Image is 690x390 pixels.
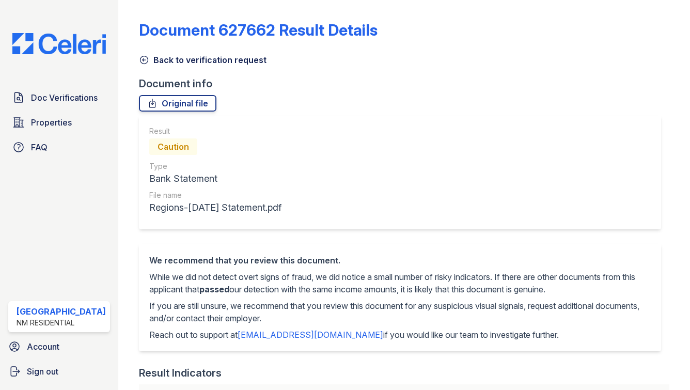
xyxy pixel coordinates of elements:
div: Type [149,161,281,171]
span: passed [199,284,229,294]
span: Properties [31,116,72,129]
a: FAQ [8,137,110,158]
div: NM Residential [17,318,106,328]
img: CE_Logo_Blue-a8612792a0a2168367f1c8372b55b34899dd931a85d93a1a3d3e32e68fde9ad4.png [4,33,114,54]
div: Regions-[DATE] Statement.pdf [149,200,281,215]
a: Properties [8,112,110,133]
a: [EMAIL_ADDRESS][DOMAIN_NAME] [238,330,383,340]
div: File name [149,190,281,200]
a: Doc Verifications [8,87,110,108]
a: Account [4,336,114,357]
a: Back to verification request [139,54,266,66]
div: Result [149,126,281,136]
a: Sign out [4,361,114,382]
div: Bank Statement [149,171,281,186]
span: FAQ [31,141,48,153]
div: Caution [149,138,197,155]
p: Reach out to support at if you would like our team to investigate further. [149,329,651,341]
span: Account [27,340,59,353]
a: Original file [139,95,216,112]
a: Document 627662 Result Details [139,21,378,39]
div: [GEOGRAPHIC_DATA] [17,305,106,318]
p: If you are still unsure, we recommend that you review this document for any suspicious visual sig... [149,300,651,324]
p: While we did not detect overt signs of fraud, we did notice a small number of risky indicators. I... [149,271,651,295]
div: We recommend that you review this document. [149,254,651,267]
div: Document info [139,76,669,91]
span: Sign out [27,365,58,378]
span: Doc Verifications [31,91,98,104]
div: Result Indicators [139,366,222,380]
